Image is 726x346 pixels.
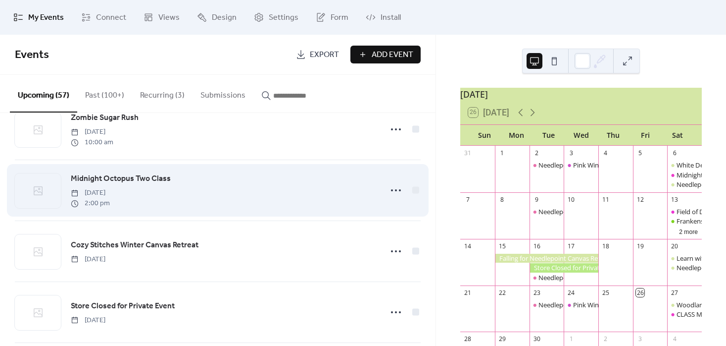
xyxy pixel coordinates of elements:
a: Store Closed for Private Event [71,300,175,313]
span: Connect [96,12,126,24]
a: Zombie Sugar Rush [71,112,139,124]
div: 13 [671,195,679,204]
div: Needlepoint Workshop Class A - 4pm AZ Time [530,207,564,216]
span: Cozy Stitches Winter Canvas Retreat [71,239,198,251]
a: Connect [74,4,134,31]
span: Midnight Octopus Two Class [71,173,171,185]
div: 7 [464,195,472,204]
div: 21 [464,288,472,297]
div: Thu [597,125,629,145]
button: Recurring (3) [132,75,193,112]
span: [DATE] [71,315,105,326]
div: 30 [532,335,541,344]
div: Needlepoint Workshop A Saturday [667,180,702,189]
span: Events [15,44,49,66]
div: Fri [629,125,662,145]
a: Views [136,4,187,31]
div: CLASS MOVED: Midnight Octopus Class [667,310,702,319]
button: Past (100+) [77,75,132,112]
div: Wed [565,125,597,145]
div: Midnight Octopus Class [667,171,702,179]
div: Pink Winking Santa Stitch Along [573,300,666,309]
span: Design [212,12,237,24]
span: [DATE] [71,254,105,265]
div: White Desert Bloom Online [667,161,702,170]
a: Settings [246,4,306,31]
div: Needlepoint Workshop Class C - 4pm AZ Time [538,273,673,282]
span: Form [331,12,348,24]
div: 4 [671,335,679,344]
div: Field of Dreams Class [667,207,702,216]
button: Submissions [193,75,253,112]
a: Cozy Stitches Winter Canvas Retreat [71,239,198,252]
div: 2 [601,335,610,344]
div: Needlepoint Workshop Class C - 4pm AZ Time [530,161,564,170]
span: Settings [269,12,298,24]
div: 16 [532,242,541,250]
div: Learn with Lisa: Stump Work [667,254,702,263]
a: My Events [6,4,71,31]
div: Needlepoint Workshop Class A - 4pm AZ Time [538,300,673,309]
div: 12 [636,195,644,204]
div: 29 [498,335,506,344]
div: Woodland Fox Wonders Class [667,300,702,309]
div: 4 [601,149,610,157]
div: 11 [601,195,610,204]
div: 8 [498,195,506,204]
div: 14 [464,242,472,250]
div: Frankenstein Frenzy 2 Online Class [667,217,702,226]
div: 3 [636,335,644,344]
button: 2 more [675,227,702,236]
div: 1 [498,149,506,157]
div: Needlepoint Workshop Class A - 4pm AZ Time [538,207,673,216]
div: 2 [532,149,541,157]
div: 26 [636,288,644,297]
div: 15 [498,242,506,250]
div: 25 [601,288,610,297]
div: 28 [464,335,472,344]
span: [DATE] [71,188,110,198]
div: 31 [464,149,472,157]
div: Needlepoint Workshop A Saturday [667,263,702,272]
div: Pink Winking Santa Stitch Along [564,300,598,309]
button: Add Event [350,46,421,63]
div: 27 [671,288,679,297]
div: 3 [567,149,576,157]
button: Upcoming (57) [10,75,77,113]
div: 23 [532,288,541,297]
div: 17 [567,242,576,250]
div: 1 [567,335,576,344]
span: Zombie Sugar Rush [71,112,139,124]
span: Add Event [372,49,413,61]
span: My Events [28,12,64,24]
a: Midnight Octopus Two Class [71,173,171,185]
div: 9 [532,195,541,204]
div: Mon [500,125,532,145]
div: Sun [468,125,500,145]
div: 20 [671,242,679,250]
div: 24 [567,288,576,297]
div: 22 [498,288,506,297]
div: Store Closed for Private Event [530,263,598,272]
div: 10 [567,195,576,204]
div: Pink Winking Santa Stitch Along [564,161,598,170]
span: Export [310,49,339,61]
span: 2:00 pm [71,198,110,209]
div: Falling for Needlepoint Canvas Retreat [495,254,598,263]
span: Views [158,12,180,24]
div: 19 [636,242,644,250]
a: Install [358,4,408,31]
div: 5 [636,149,644,157]
span: [DATE] [71,127,113,137]
div: [DATE] [460,88,702,101]
div: Needlepoint Workshop Class C - 4pm AZ Time [530,273,564,282]
span: 10:00 am [71,137,113,148]
div: 18 [601,242,610,250]
div: Pink Winking Santa Stitch Along [573,161,666,170]
div: Needlepoint Workshop Class A - 4pm AZ Time [530,300,564,309]
a: Design [190,4,244,31]
div: 6 [671,149,679,157]
div: Needlepoint Workshop Class C - 4pm AZ Time [538,161,673,170]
